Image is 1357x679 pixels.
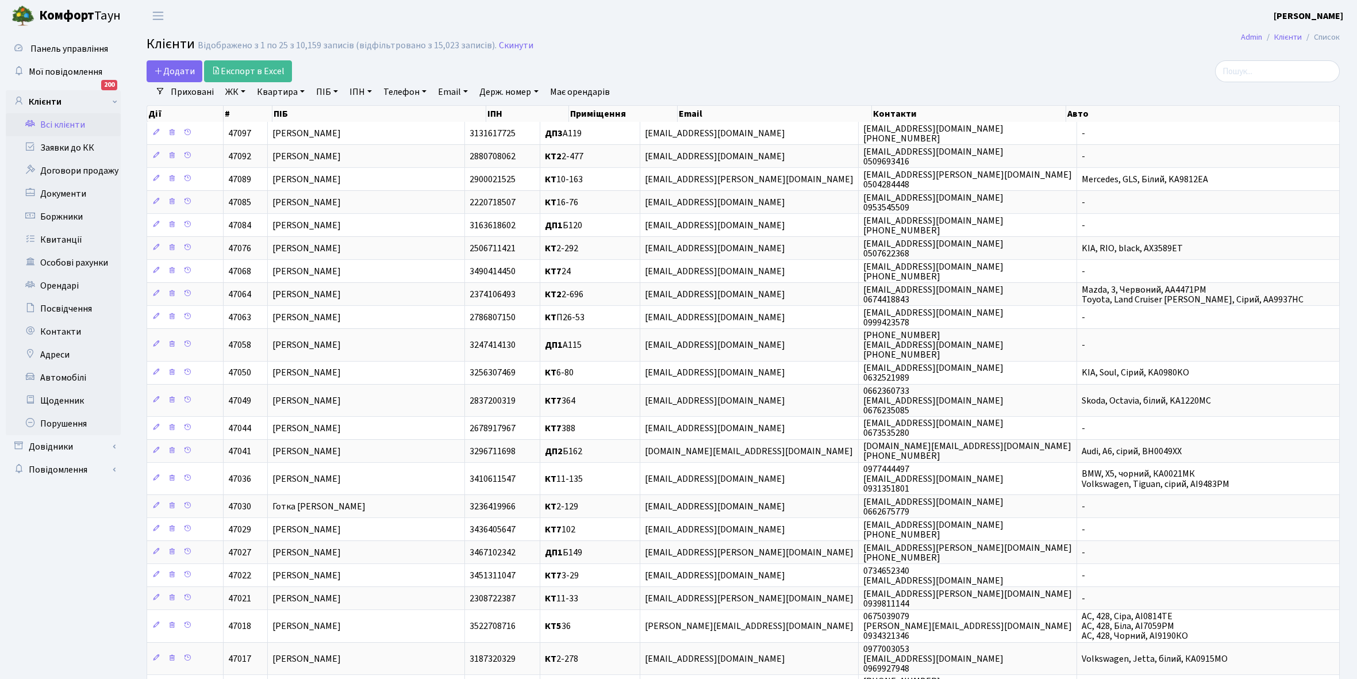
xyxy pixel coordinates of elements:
[6,136,121,159] a: Заявки до КК
[545,620,562,632] b: КТ5
[545,445,563,458] b: ДП2
[228,523,251,536] span: 47029
[470,546,516,559] span: 3467102342
[1302,31,1340,44] li: Список
[569,106,678,122] th: Приміщення
[1082,173,1208,186] span: Mercedes, GLS, Білий, KA9812EA
[863,610,1072,642] span: 0675039079 [PERSON_NAME][EMAIL_ADDRESS][DOMAIN_NAME] 0934321346
[228,394,251,407] span: 47049
[39,6,121,26] span: Таун
[1082,653,1228,665] span: Volkswagen, Jetta, білий, КА0915МО
[1066,106,1340,122] th: Авто
[470,592,516,605] span: 2308722387
[204,60,292,82] a: Експорт в Excel
[272,592,341,605] span: [PERSON_NAME]
[1082,339,1085,351] span: -
[6,159,121,182] a: Договори продажу
[545,500,556,513] b: КТ
[545,127,582,140] span: А119
[545,367,574,379] span: 6-80
[475,82,543,102] a: Держ. номер
[545,569,579,582] span: 3-29
[272,288,341,301] span: [PERSON_NAME]
[6,274,121,297] a: Орендарі
[166,82,218,102] a: Приховані
[6,228,121,251] a: Квитанції
[545,265,571,278] span: 24
[6,251,121,274] a: Особові рахунки
[863,214,1004,237] span: [EMAIL_ADDRESS][DOMAIN_NAME] [PHONE_NUMBER]
[228,311,251,324] span: 47063
[645,265,785,278] span: [EMAIL_ADDRESS][DOMAIN_NAME]
[147,106,224,122] th: Дії
[863,362,1004,384] span: [EMAIL_ADDRESS][DOMAIN_NAME] 0632521989
[228,653,251,665] span: 47017
[272,311,341,324] span: [PERSON_NAME]
[545,242,578,255] span: 2-292
[645,569,785,582] span: [EMAIL_ADDRESS][DOMAIN_NAME]
[228,569,251,582] span: 47022
[1274,10,1343,22] b: [PERSON_NAME]
[545,127,563,140] b: ДП3
[645,523,785,536] span: [EMAIL_ADDRESS][DOMAIN_NAME]
[272,445,341,458] span: [PERSON_NAME]
[545,219,582,232] span: Б120
[1082,569,1085,582] span: -
[863,385,1004,417] span: 0662360733 [EMAIL_ADDRESS][DOMAIN_NAME] 0676235085
[228,473,251,485] span: 47036
[272,339,341,351] span: [PERSON_NAME]
[101,80,117,90] div: 200
[545,473,583,485] span: 11-135
[499,40,533,51] a: Скинути
[1082,422,1085,435] span: -
[545,219,563,232] b: ДП1
[1082,445,1182,458] span: Audi, A6, сірий, ВН0049ХХ
[863,260,1004,283] span: [EMAIL_ADDRESS][DOMAIN_NAME] [PHONE_NUMBER]
[379,82,431,102] a: Телефон
[312,82,343,102] a: ПІБ
[645,592,854,605] span: [EMAIL_ADDRESS][PERSON_NAME][DOMAIN_NAME]
[863,168,1072,191] span: [EMAIL_ADDRESS][PERSON_NAME][DOMAIN_NAME] 0504284448
[470,523,516,536] span: 3436405647
[147,34,195,54] span: Клієнти
[1082,242,1183,255] span: KIA, RIO, black, AX3589ET
[545,500,578,513] span: 2-129
[470,500,516,513] span: 3236419966
[470,219,516,232] span: 3163618602
[545,311,556,324] b: КТ
[433,82,472,102] a: Email
[154,65,195,78] span: Додати
[545,653,556,665] b: КТ
[228,219,251,232] span: 47084
[470,422,516,435] span: 2678917967
[863,191,1004,214] span: [EMAIL_ADDRESS][DOMAIN_NAME] 0953545509
[228,445,251,458] span: 47041
[545,620,571,632] span: 36
[545,288,562,301] b: КТ2
[545,394,575,407] span: 364
[272,196,341,209] span: [PERSON_NAME]
[272,173,341,186] span: [PERSON_NAME]
[1082,311,1085,324] span: -
[645,620,854,632] span: [PERSON_NAME][EMAIL_ADDRESS][DOMAIN_NAME]
[545,196,578,209] span: 16-76
[6,366,121,389] a: Автомобілі
[645,288,785,301] span: [EMAIL_ADDRESS][DOMAIN_NAME]
[6,343,121,366] a: Адреси
[863,237,1004,260] span: [EMAIL_ADDRESS][DOMAIN_NAME] 0507622368
[545,173,583,186] span: 10-163
[228,422,251,435] span: 47044
[545,546,563,559] b: ДП1
[228,127,251,140] span: 47097
[272,473,341,485] span: [PERSON_NAME]
[1082,265,1085,278] span: -
[6,320,121,343] a: Контакти
[863,145,1004,168] span: [EMAIL_ADDRESS][DOMAIN_NAME] 0509693416
[6,182,121,205] a: Документи
[545,653,578,665] span: 2-278
[863,122,1004,145] span: [EMAIL_ADDRESS][DOMAIN_NAME] [PHONE_NUMBER]
[645,311,785,324] span: [EMAIL_ADDRESS][DOMAIN_NAME]
[228,150,251,163] span: 47092
[645,173,854,186] span: [EMAIL_ADDRESS][PERSON_NAME][DOMAIN_NAME]
[470,339,516,351] span: 3247414130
